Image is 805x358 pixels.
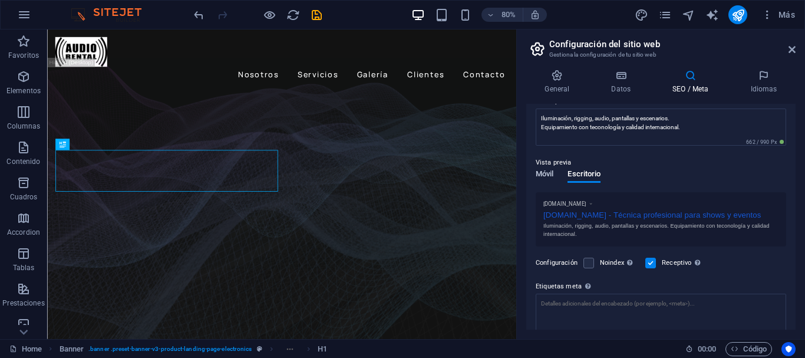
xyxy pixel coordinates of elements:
[526,70,593,94] h4: General
[2,298,44,308] p: Prestaciones
[286,8,300,22] i: Volver a cargar página
[257,346,262,352] i: Este elemento es un preajuste personalizable
[549,39,796,50] h2: Configuración del sitio web
[654,70,732,94] h4: SEO / Meta
[731,342,767,356] span: Código
[60,342,328,356] nav: breadcrumb
[310,8,324,22] i: Guardar (Ctrl+S)
[543,222,778,239] div: Iluminación, rigging, audio, pantallas y escenarios. Equipamiento con teconología y calidad inter...
[725,342,772,356] button: Código
[682,8,695,22] i: Navegador
[744,138,786,146] span: 662 / 990 Px
[88,342,252,356] span: . banner .preset-banner-v3-product-landing-page-electronics
[685,342,717,356] h6: Tiempo de la sesión
[8,51,39,60] p: Favoritos
[658,8,672,22] i: Páginas (Ctrl+Alt+S)
[68,8,156,22] img: Editor Logo
[536,170,601,192] div: Vista previa
[536,256,578,270] label: Configuración
[192,8,206,22] i: Deshacer: Cambiar descripción (Ctrl+Z)
[60,342,84,356] span: Haz clic para seleccionar y doble clic para editar
[536,156,571,170] p: Vista previa
[499,8,518,22] h6: 80%
[309,8,324,22] button: save
[7,228,40,237] p: Accordion
[781,342,796,356] button: Usercentrics
[593,70,654,94] h4: Datos
[536,280,786,294] label: Etiquetas meta
[761,9,795,21] span: Más
[635,8,648,22] i: Diseño (Ctrl+Alt+Y)
[262,8,276,22] button: Haz clic para salir del modo de previsualización y seguir editando
[536,167,553,183] span: Móvil
[568,167,601,183] span: Escritorio
[731,8,745,22] i: Publicar
[705,8,719,22] button: text_generator
[543,208,778,220] div: [DOMAIN_NAME] - Técnica profesional para shows y eventos
[6,157,40,166] p: Contenido
[13,263,35,272] p: Tablas
[9,342,42,356] a: Haz clic para cancelar la selección y doble clic para abrir páginas
[549,50,772,60] h3: Gestiona la configuración de tu sitio web
[706,344,708,353] span: :
[192,8,206,22] button: undo
[286,8,300,22] button: reload
[318,342,327,356] span: Haz clic para seleccionar y doble clic para editar
[7,121,41,131] p: Columnas
[732,70,796,94] h4: Idiomas
[600,256,638,270] label: Noindex
[543,201,586,208] span: [DOMAIN_NAME]
[681,8,695,22] button: navigator
[757,5,800,24] button: Más
[634,8,648,22] button: design
[728,5,747,24] button: publish
[530,9,540,20] i: Al redimensionar, ajustar el nivel de zoom automáticamente para ajustarse al dispositivo elegido.
[698,342,716,356] span: 00 00
[6,86,41,96] p: Elementos
[10,192,38,202] p: Cuadros
[481,8,523,22] button: 80%
[662,256,704,270] label: Receptivo
[658,8,672,22] button: pages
